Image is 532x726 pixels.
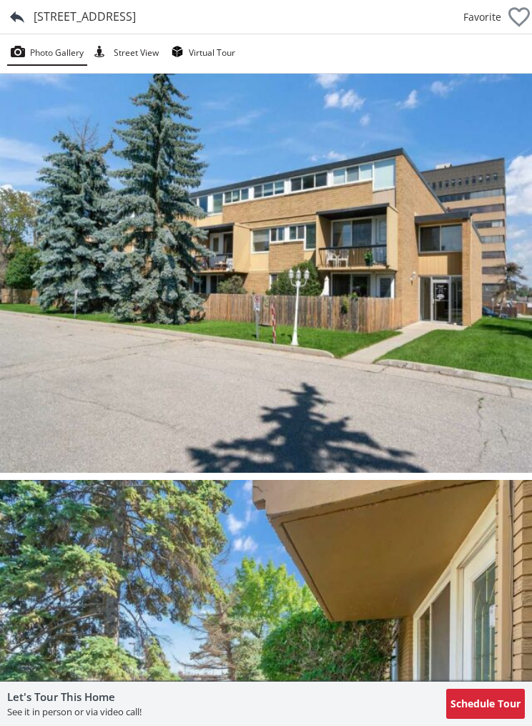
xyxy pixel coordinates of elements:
[169,46,185,57] img: virtual tour icon
[114,46,159,60] span: Street View
[34,9,136,25] div: [STREET_ADDRESS]
[189,46,235,60] span: Virtual Tour
[7,705,142,719] p: See it in person or via video call!
[446,689,525,718] button: Schedule Tour
[30,46,84,60] span: Photo Gallery
[463,10,501,24] span: Favorite
[7,689,142,705] h5: Let's Tour This Home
